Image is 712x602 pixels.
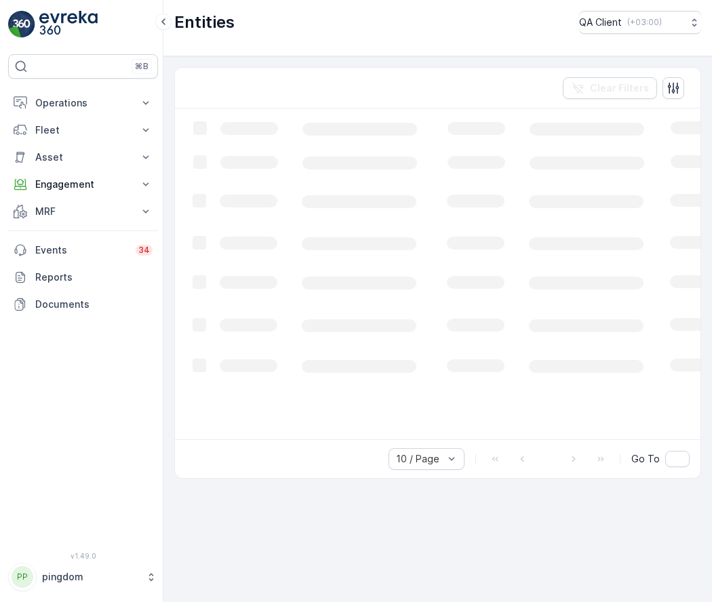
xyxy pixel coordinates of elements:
[563,77,657,99] button: Clear Filters
[8,291,158,318] a: Documents
[627,17,662,28] p: ( +03:00 )
[8,198,158,225] button: MRF
[8,117,158,144] button: Fleet
[135,61,149,72] p: ⌘B
[35,150,131,164] p: Asset
[8,563,158,591] button: PPpingdom
[8,171,158,198] button: Engagement
[35,243,127,257] p: Events
[35,96,131,110] p: Operations
[35,123,131,137] p: Fleet
[138,245,150,256] p: 34
[35,178,131,191] p: Engagement
[590,81,649,95] p: Clear Filters
[631,452,660,466] span: Go To
[8,552,158,560] span: v 1.49.0
[579,11,701,34] button: QA Client(+03:00)
[8,89,158,117] button: Operations
[8,264,158,291] a: Reports
[8,11,35,38] img: logo
[8,144,158,171] button: Asset
[35,205,131,218] p: MRF
[174,12,235,33] p: Entities
[35,298,153,311] p: Documents
[39,11,98,38] img: logo_light-DOdMpM7g.png
[12,566,33,588] div: PP
[35,270,153,284] p: Reports
[8,237,158,264] a: Events34
[42,570,139,584] p: pingdom
[579,16,622,29] p: QA Client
